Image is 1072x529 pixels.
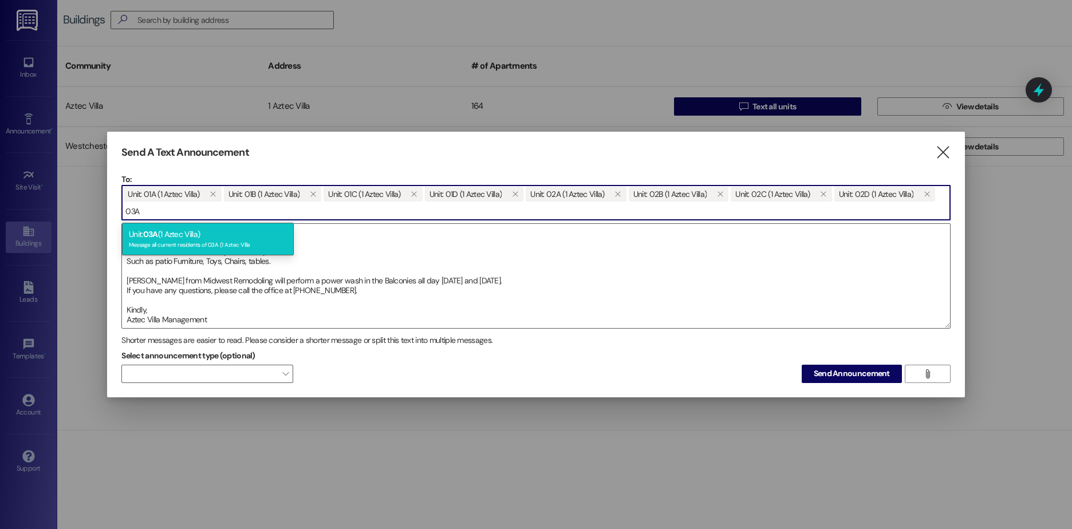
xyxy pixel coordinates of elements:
button: Unit: 01A (1 Aztec Villa) [204,187,222,202]
button: Unit: 02C (1 Aztec Villa) [815,187,832,202]
span: Unit: 02C (1 Aztec Villa) [735,187,810,202]
span: 03A [143,229,158,239]
span: Unit: 01B (1 Aztec Villa) [228,187,300,202]
div: Unit: (1 Aztec Villa) [122,223,294,255]
i:  [310,190,316,199]
i:  [717,190,723,199]
span: Unit: 02A (1 Aztec Villa) [530,187,605,202]
button: Unit: 02A (1 Aztec Villa) [609,187,626,202]
label: Select announcement type (optional) [121,347,255,365]
i:  [924,190,930,199]
i:  [935,147,951,159]
span: Unit: 02B (1 Aztec Villa) [633,187,707,202]
button: Unit: 01C (1 Aztec Villa) [405,187,423,202]
i:  [512,190,518,199]
span: Unit: 01D (1 Aztec Villa) [429,187,502,202]
i:  [923,369,932,378]
i:  [614,190,621,199]
p: To: [121,173,951,185]
span: Send Announcement [814,368,890,380]
span: Unit: 02D (1 Aztec Villa) [839,187,914,202]
input: Type to select the units, buildings, or communities you want to message. (e.g. 'Unit 1A', 'Buildi... [122,203,950,220]
span: Unit: 01C (1 Aztec Villa) [328,187,401,202]
button: Send Announcement [802,365,902,383]
i:  [411,190,417,199]
div: Good morning, Residents, Please remove all items from your balcony! Such as patio Furniture, Toys... [121,223,951,329]
button: Unit: 02D (1 Aztec Villa) [918,187,935,202]
button: Unit: 02B (1 Aztec Villa) [711,187,728,202]
i:  [820,190,826,199]
button: Unit: 01D (1 Aztec Villa) [506,187,523,202]
div: Shorter messages are easier to read. Please consider a shorter message or split this text into mu... [121,334,951,346]
i:  [210,190,216,199]
textarea: Good morning, Residents, Please remove all items from your balcony! Such as patio Furniture, Toys... [122,224,950,328]
h3: Send A Text Announcement [121,146,249,159]
span: Unit: 01A (1 Aztec Villa) [128,187,200,202]
button: Unit: 01B (1 Aztec Villa) [304,187,321,202]
div: Message all current residents of 03A (1 Aztec Villa [129,239,287,248]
